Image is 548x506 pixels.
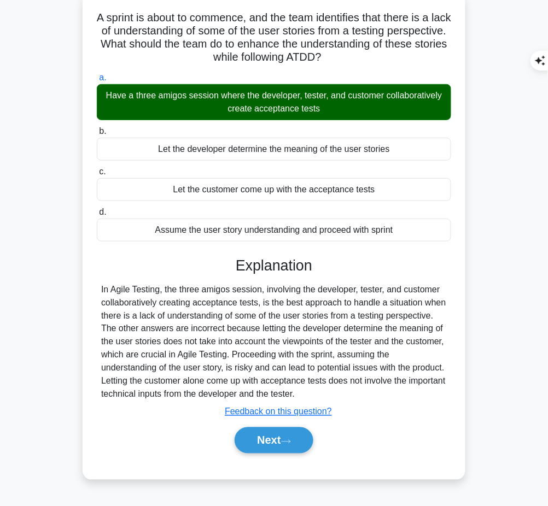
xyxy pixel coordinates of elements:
[99,126,106,136] span: b.
[97,219,451,242] div: Assume the user story understanding and proceed with sprint
[235,427,313,454] button: Next
[99,73,106,82] span: a.
[96,11,452,64] h5: A sprint is about to commence, and the team identifies that there is a lack of understanding of s...
[103,257,445,274] h3: Explanation
[99,207,106,216] span: d.
[97,138,451,161] div: Let the developer determine the meaning of the user stories
[97,178,451,201] div: Let the customer come up with the acceptance tests
[101,283,447,401] div: In Agile Testing, the three amigos session, involving the developer, tester, and customer collabo...
[97,84,451,120] div: Have a three amigos session where the developer, tester, and customer collaboratively create acce...
[99,167,106,176] span: c.
[225,407,332,416] a: Feedback on this question?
